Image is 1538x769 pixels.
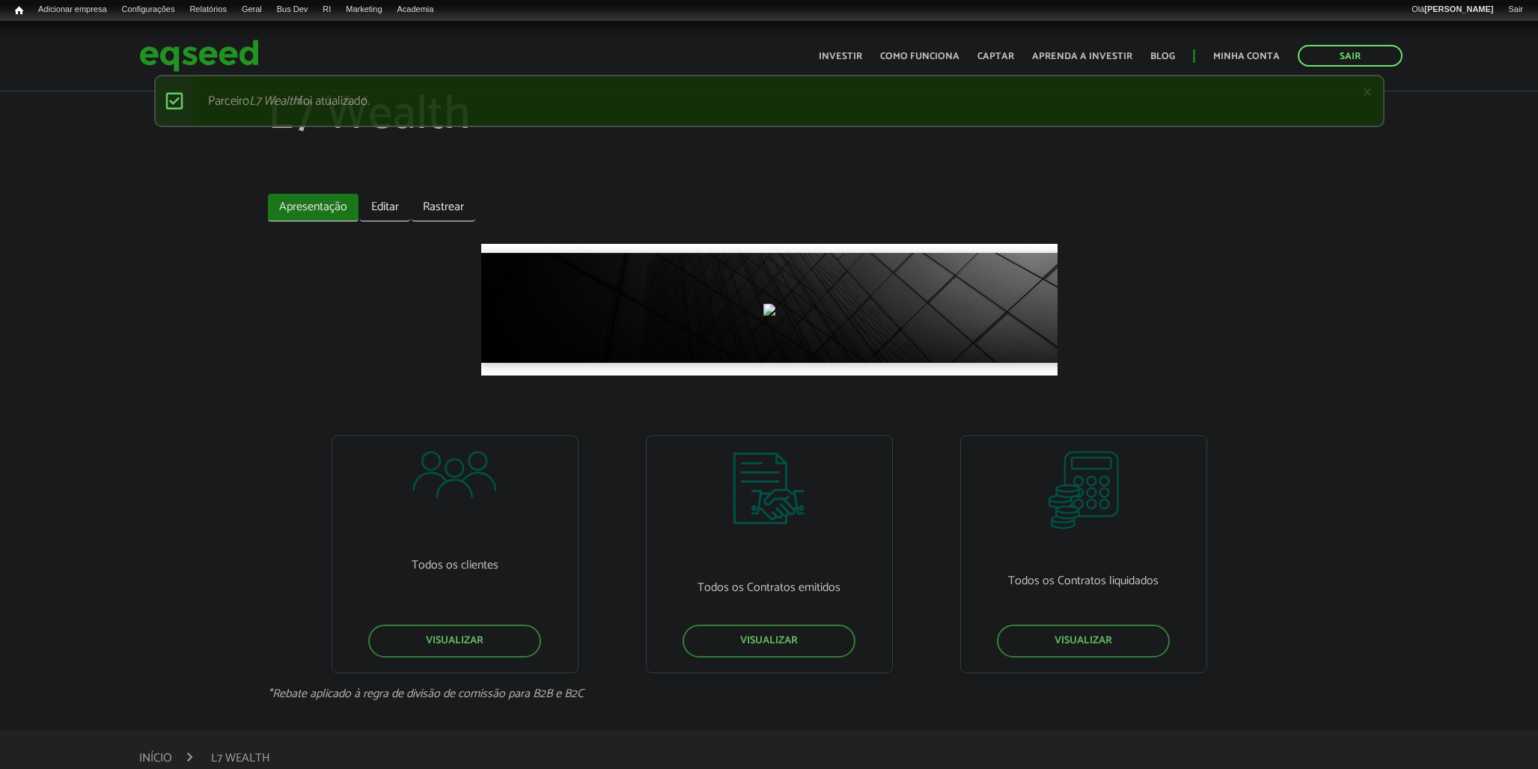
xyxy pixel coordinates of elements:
[977,52,1014,61] a: Captar
[269,4,316,16] a: Bus Dev
[268,684,584,704] i: *Rebate aplicado à regra de divisão de comissão para B2B e B2C
[31,4,115,16] a: Adicionar empresa
[412,194,475,221] a: Rastrear
[997,625,1169,658] a: Visualizar
[1298,45,1403,67] a: Sair
[1032,52,1132,61] a: Aprenda a investir
[1150,52,1175,61] a: Blog
[698,565,840,610] p: Todos os Contratos emitidos
[390,4,442,16] a: Academia
[412,521,498,610] p: Todos os clientes
[139,36,259,76] img: EqSeed
[368,625,540,658] a: Visualizar
[1501,4,1531,16] a: Sair
[412,451,497,499] img: relatorios-assessor-meus-clientes.svg
[7,4,31,18] a: Início
[732,451,806,543] img: relatorios-assessor-contratos-emitidos.svg
[211,748,270,768] li: L7 Wealth
[683,625,855,658] a: Visualizar
[315,4,338,16] a: RI
[763,304,775,316] img: logo_padrao.png
[1213,52,1280,61] a: Minha conta
[268,194,358,221] a: Apresentação
[360,194,410,221] a: Editar
[1048,451,1119,530] img: relatorios-assessor-contratos-liquidados.svg
[15,5,23,16] span: Início
[338,4,389,16] a: Marketing
[1424,4,1493,13] strong: [PERSON_NAME]
[1363,84,1372,99] a: ×
[880,52,959,61] a: Como funciona
[1008,551,1159,610] p: Todos os Contratos liquidados
[139,753,172,765] a: Início
[154,75,1385,127] div: Parceiro foi atualizado.
[819,52,862,61] a: Investir
[115,4,183,16] a: Configurações
[1404,4,1501,16] a: Olá[PERSON_NAME]
[249,91,299,111] em: L7 Wealth
[234,4,269,16] a: Geral
[182,4,234,16] a: Relatórios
